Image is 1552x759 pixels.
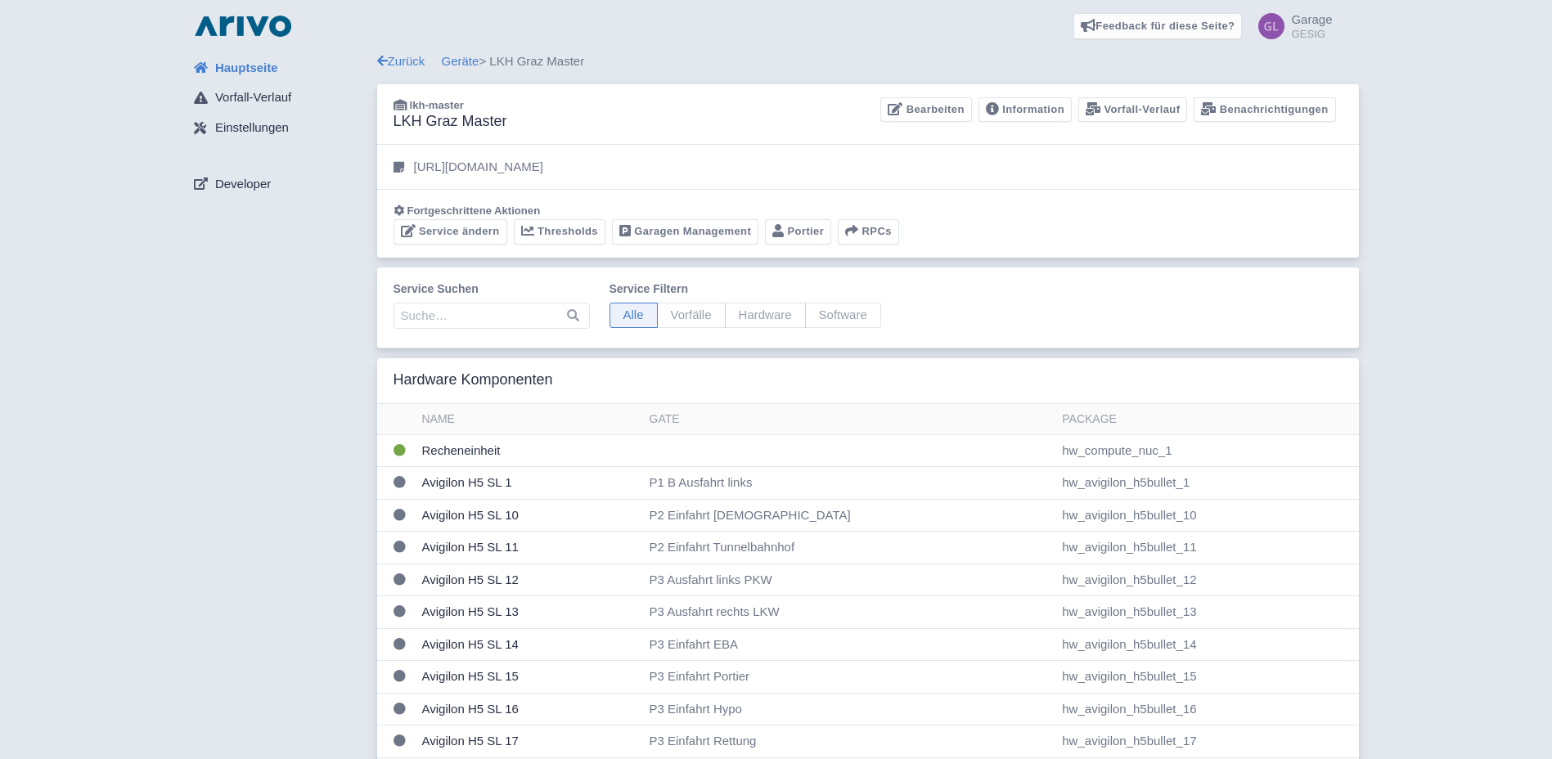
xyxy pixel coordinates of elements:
a: Garagen Management [612,219,758,245]
td: P3 Ausfahrt links PKW [643,564,1056,596]
span: Garage [1291,12,1332,26]
td: Recheneinheit [416,434,643,467]
span: Fortgeschrittene Aktionen [407,204,541,217]
a: Hauptseite [181,52,377,83]
span: Vorfall-Verlauf [215,88,291,107]
a: Feedback für diese Seite? [1073,13,1243,39]
span: Developer [215,175,271,194]
span: lkh-master [410,99,464,111]
th: Gate [643,404,1056,435]
td: Avigilon H5 SL 14 [416,628,643,661]
span: Vorfälle [657,303,726,328]
span: Alle [610,303,658,328]
td: hw_avigilon_h5bullet_11 [1055,532,1358,564]
td: Avigilon H5 SL 15 [416,661,643,694]
a: Portier [765,219,831,245]
td: Avigilon H5 SL 12 [416,564,643,596]
td: hw_avigilon_h5bullet_14 [1055,628,1358,661]
a: Service ändern [394,219,507,245]
a: Bearbeiten [880,97,971,123]
a: Vorfall-Verlauf [1078,97,1187,123]
td: hw_avigilon_h5bullet_12 [1055,564,1358,596]
label: Service filtern [610,281,881,298]
td: P2 Einfahrt [DEMOGRAPHIC_DATA] [643,499,1056,532]
h3: Hardware Komponenten [394,371,553,389]
th: Name [416,404,643,435]
td: hw_avigilon_h5bullet_13 [1055,596,1358,629]
img: logo [191,13,295,39]
a: Benachrichtigungen [1194,97,1335,123]
td: P3 Einfahrt EBA [643,628,1056,661]
button: RPCs [838,219,899,245]
a: Vorfall-Verlauf [181,83,377,114]
td: hw_avigilon_h5bullet_10 [1055,499,1358,532]
td: hw_avigilon_h5bullet_1 [1055,467,1358,500]
td: Avigilon H5 SL 13 [416,596,643,629]
a: Developer [181,168,377,200]
small: GESIG [1291,29,1332,39]
h3: LKH Graz Master [394,113,507,131]
a: Zurück [377,54,425,68]
span: Einstellungen [215,119,289,137]
p: [URL][DOMAIN_NAME] [414,158,543,177]
a: Information [978,97,1072,123]
div: > LKH Graz Master [377,52,1359,71]
a: Geräte [442,54,479,68]
td: hw_avigilon_h5bullet_15 [1055,661,1358,694]
td: Avigilon H5 SL 16 [416,693,643,725]
td: P1 B Ausfahrt links [643,467,1056,500]
td: P3 Einfahrt Portier [643,661,1056,694]
span: Software [805,303,881,328]
input: Suche… [394,303,590,329]
td: Avigilon H5 SL 17 [416,725,643,758]
td: Avigilon H5 SL 10 [416,499,643,532]
th: Package [1055,404,1358,435]
a: Einstellungen [181,113,377,144]
td: hw_avigilon_h5bullet_16 [1055,693,1358,725]
td: P3 Ausfahrt rechts LKW [643,596,1056,629]
td: P3 Einfahrt Rettung [643,725,1056,758]
td: hw_compute_nuc_1 [1055,434,1358,467]
a: Garage GESIG [1248,13,1332,39]
td: P3 Einfahrt Hypo [643,693,1056,725]
span: Hauptseite [215,59,278,78]
td: hw_avigilon_h5bullet_17 [1055,725,1358,758]
td: P2 Einfahrt Tunnelbahnhof [643,532,1056,564]
a: Thresholds [514,219,605,245]
label: Service suchen [394,281,590,298]
span: Hardware [725,303,806,328]
td: Avigilon H5 SL 1 [416,467,643,500]
td: Avigilon H5 SL 11 [416,532,643,564]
